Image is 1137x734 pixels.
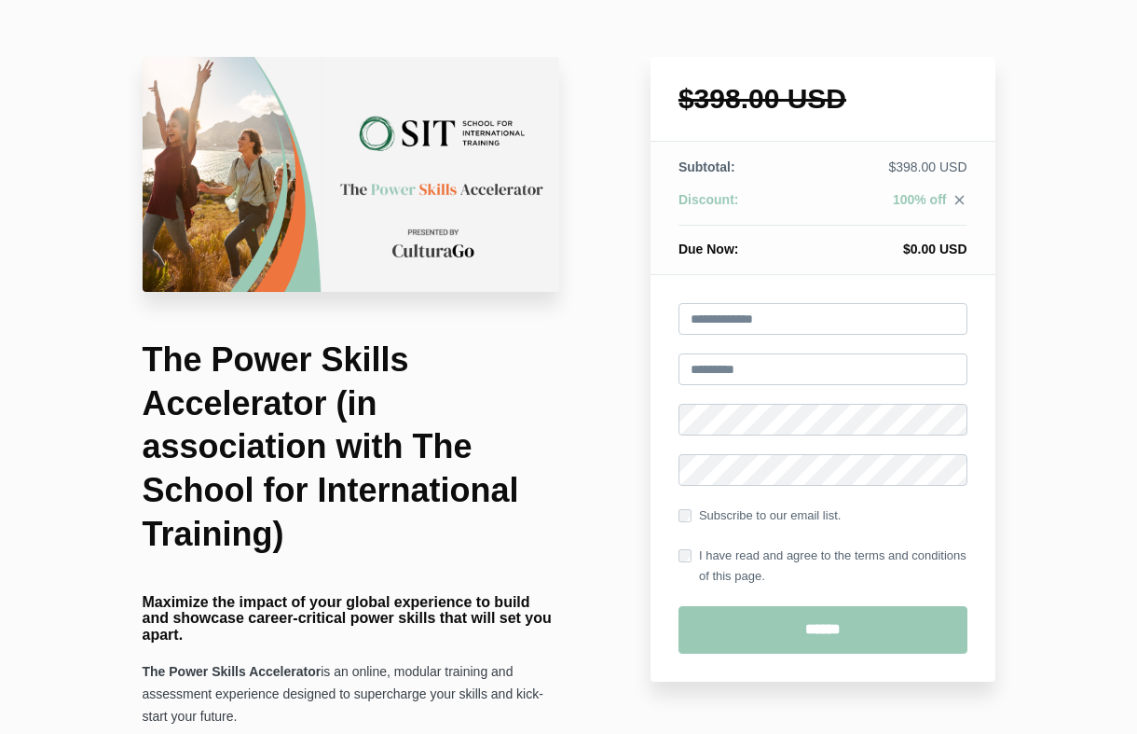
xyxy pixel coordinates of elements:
label: I have read and agree to the terms and conditions of this page. [678,546,967,587]
span: $0.00 USD [903,242,966,256]
label: Subscribe to our email list. [678,505,841,526]
input: Subscribe to our email list. [678,509,692,522]
i: close [952,192,967,208]
td: $398.00 USD [803,158,966,190]
h4: Maximize the impact of your global experience to build and showcase career-critical power skills ... [143,594,560,644]
span: Subtotal: [678,159,735,174]
th: Due Now: [678,226,803,259]
p: is an online, modular training and assessment experience designed to supercharge your skills and ... [143,661,560,728]
a: close [947,192,967,213]
h1: The Power Skills Accelerator (in association with The School for International Training) [143,339,560,557]
h1: $398.00 USD [678,85,967,113]
strong: The Power Skills Accelerator [143,664,322,679]
img: 85fb1af-be62-5a2c-caf1-d0f1c43b8a70_The_School_for_International_Training.png [143,57,560,292]
span: 100% off [893,192,947,207]
th: Discount: [678,190,803,226]
input: I have read and agree to the terms and conditions of this page. [678,549,692,562]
